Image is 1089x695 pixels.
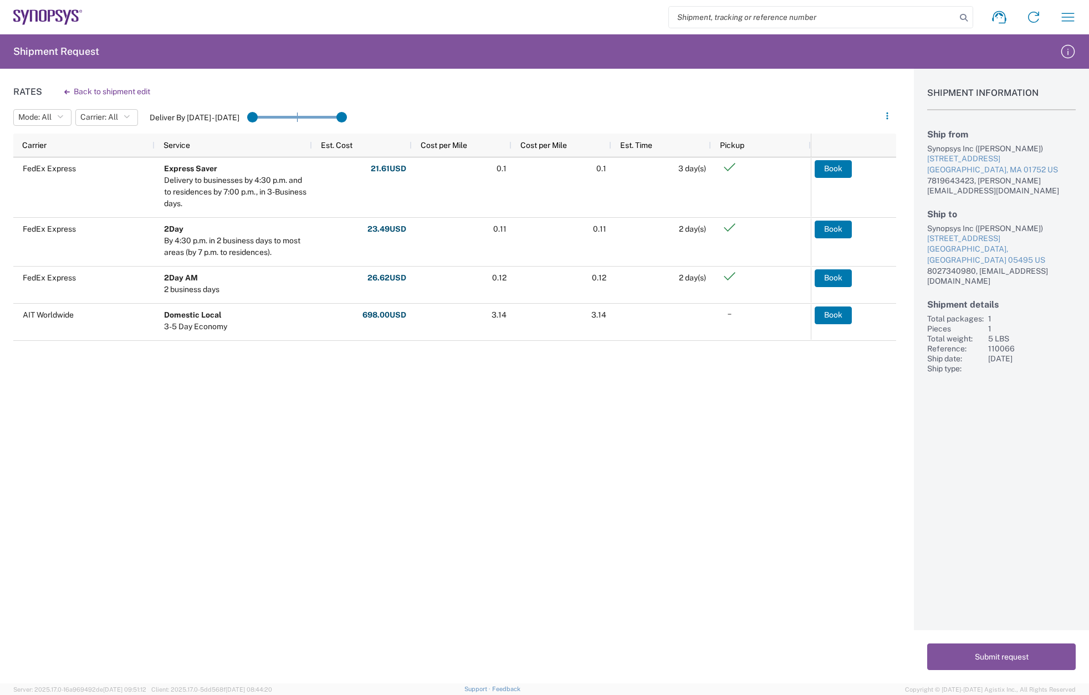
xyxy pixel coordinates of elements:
span: Est. Time [620,141,652,150]
span: Est. Cost [321,141,352,150]
span: Carrier [22,141,47,150]
div: Delivery to businesses by 4:30 p.m. and to residences by 7:00 p.m., in 3-Business days. [164,175,307,209]
span: FedEx Express [23,224,76,233]
span: 0.11 [493,224,507,233]
span: 0.12 [592,273,606,282]
span: 2 day(s) [679,273,706,282]
button: 698.00USD [362,306,407,324]
span: Carrier: All [80,112,118,122]
strong: 698.00 USD [362,310,406,320]
h2: Shipment Request [13,45,99,58]
div: 3-5 Day Economy [164,321,227,333]
div: 1 [988,314,1076,324]
div: Total weight: [927,334,984,344]
span: FedEx Express [23,164,76,173]
input: Shipment, tracking or reference number [669,7,956,28]
b: 2Day AM [164,273,198,282]
button: Mode: All [13,109,71,126]
a: Feedback [492,686,520,692]
button: Book [815,306,852,324]
button: 21.61USD [370,160,407,178]
span: Mode: All [18,112,52,122]
div: Ship type: [927,364,984,374]
span: 3.14 [591,310,606,319]
span: AIT Worldwide [23,310,74,319]
button: Book [815,269,852,287]
a: Support [464,686,492,692]
span: Cost per Mile [421,141,467,150]
div: Ship date: [927,354,984,364]
button: Carrier: All [75,109,138,126]
span: 0.12 [492,273,507,282]
b: Domestic Local [164,310,222,319]
strong: 21.61 USD [371,163,406,174]
h2: Ship to [927,209,1076,219]
div: Pieces [927,324,984,334]
span: 0.1 [596,164,606,173]
div: 110066 [988,344,1076,354]
div: 7819643423, [PERSON_NAME][EMAIL_ADDRESS][DOMAIN_NAME] [927,176,1076,196]
h2: Shipment details [927,299,1076,310]
div: 2 business days [164,284,219,295]
span: 3 day(s) [678,164,706,173]
b: 2Day [164,224,183,233]
span: Service [163,141,190,150]
button: Book [815,160,852,178]
span: 0.1 [497,164,507,173]
div: [STREET_ADDRESS] [927,154,1076,165]
span: FedEx Express [23,273,76,282]
span: Pickup [720,141,744,150]
span: 3.14 [492,310,507,319]
div: 5 LBS [988,334,1076,344]
span: Client: 2025.17.0-5dd568f [151,686,272,693]
div: [STREET_ADDRESS] [927,233,1076,244]
div: [GEOGRAPHIC_DATA], [GEOGRAPHIC_DATA] 05495 US [927,244,1076,265]
button: Back to shipment edit [55,82,159,101]
button: 26.62USD [367,269,407,287]
div: [DATE] [988,354,1076,364]
span: [DATE] 08:44:20 [226,686,272,693]
span: Cost per Mile [520,141,567,150]
span: [DATE] 09:51:12 [103,686,146,693]
div: Total packages: [927,314,984,324]
div: 1 [988,324,1076,334]
span: 2 day(s) [679,224,706,233]
button: Book [815,221,852,238]
strong: 23.49 USD [367,224,406,234]
div: [GEOGRAPHIC_DATA], MA 01752 US [927,165,1076,176]
div: Synopsys Inc ([PERSON_NAME]) [927,144,1076,154]
h2: Ship from [927,129,1076,140]
h1: Shipment Information [927,88,1076,110]
h1: Rates [13,86,42,97]
div: 8027340980, [EMAIL_ADDRESS][DOMAIN_NAME] [927,266,1076,286]
strong: 26.62 USD [367,273,406,283]
a: [STREET_ADDRESS][GEOGRAPHIC_DATA], [GEOGRAPHIC_DATA] 05495 US [927,233,1076,266]
button: Submit request [927,643,1076,670]
span: Server: 2025.17.0-16a969492de [13,686,146,693]
div: By 4:30 p.m. in 2 business days to most areas (by 7 p.m. to residences). [164,235,307,258]
b: Express Saver [164,164,217,173]
label: Deliver By [DATE] - [DATE] [150,113,239,122]
span: 0.11 [593,224,606,233]
div: Synopsys Inc ([PERSON_NAME]) [927,223,1076,233]
button: 23.49USD [367,221,407,238]
span: Copyright © [DATE]-[DATE] Agistix Inc., All Rights Reserved [905,684,1076,694]
div: Reference: [927,344,984,354]
a: [STREET_ADDRESS][GEOGRAPHIC_DATA], MA 01752 US [927,154,1076,175]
